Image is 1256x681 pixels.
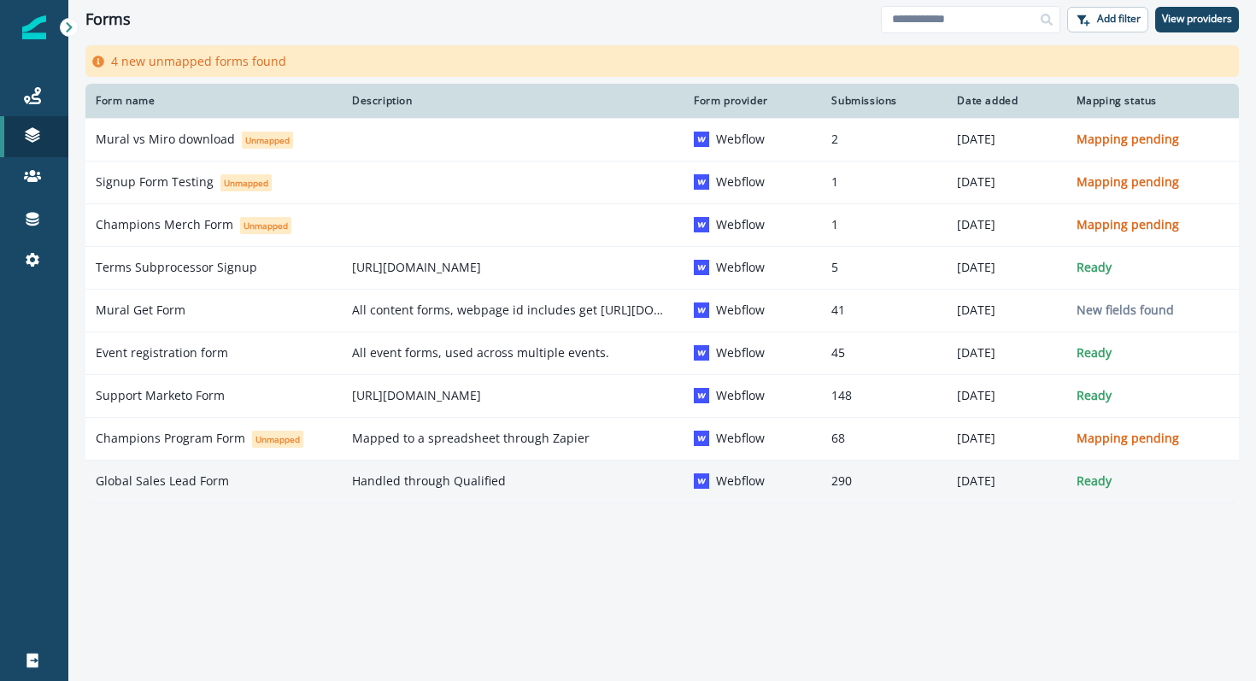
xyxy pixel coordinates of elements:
p: Webflow [716,430,765,447]
a: Global Sales Lead FormHandled through QualifiedWebflowWebflow290[DATE]Ready [85,460,1239,502]
p: 45 [831,344,936,361]
p: [DATE] [957,173,1055,191]
img: Inflection [22,15,46,39]
a: Terms Subprocessor Signup[URL][DOMAIN_NAME]WebflowWebflow5[DATE]Ready [85,246,1239,289]
span: Unmapped [252,431,303,448]
p: 4 new unmapped forms found [111,52,286,70]
p: 41 [831,302,936,319]
img: Webflow [694,473,709,489]
h1: Forms [85,10,131,29]
div: Form name [96,94,332,108]
img: Webflow [694,302,709,318]
div: Mapping status [1077,94,1229,108]
p: [DATE] [957,302,1055,319]
p: 5 [831,259,936,276]
p: Mapped to a spreadsheet through Zapier [352,430,673,447]
img: Webflow [694,260,709,275]
p: [DATE] [957,473,1055,490]
p: [DATE] [957,344,1055,361]
p: 1 [831,216,936,233]
button: View providers [1155,7,1239,32]
span: Unmapped [220,174,272,191]
p: Webflow [716,216,765,233]
p: Webflow [716,302,765,319]
div: Date added [957,94,1055,108]
p: Mapping pending [1077,430,1229,447]
p: [DATE] [957,387,1055,404]
p: [DATE] [957,430,1055,447]
p: New fields found [1077,302,1229,319]
img: Webflow [694,217,709,232]
p: 148 [831,387,936,404]
p: Webflow [716,387,765,404]
span: Unmapped [242,132,293,149]
img: Webflow [694,132,709,147]
p: All content forms, webpage id includes get [URL][DOMAIN_NAME] [352,302,673,319]
p: Mural Get Form [96,302,185,319]
p: Mapping pending [1077,216,1229,233]
a: Support Marketo Form[URL][DOMAIN_NAME]WebflowWebflow148[DATE]Ready [85,374,1239,417]
img: Webflow [694,431,709,446]
p: [URL][DOMAIN_NAME] [352,259,673,276]
div: Form provider [694,94,811,108]
p: [DATE] [957,131,1055,148]
p: Champions Merch Form [96,216,233,233]
p: [URL][DOMAIN_NAME] [352,387,673,404]
div: Submissions [831,94,936,108]
p: Webflow [716,473,765,490]
div: Description [352,94,673,108]
p: Terms Subprocessor Signup [96,259,257,276]
p: Ready [1077,387,1229,404]
p: Add filter [1097,13,1141,25]
p: 1 [831,173,936,191]
p: Ready [1077,473,1229,490]
p: View providers [1162,13,1232,25]
a: Mural Get FormAll content forms, webpage id includes get [URL][DOMAIN_NAME]WebflowWebflow41[DATE]... [85,289,1239,332]
button: Add filter [1067,7,1148,32]
p: Global Sales Lead Form [96,473,229,490]
p: Signup Form Testing [96,173,214,191]
a: Champions Program FormUnmappedMapped to a spreadsheet through ZapierWebflowWebflow68[DATE]Mapping... [85,417,1239,460]
p: Champions Program Form [96,430,245,447]
p: Mapping pending [1077,131,1229,148]
p: Webflow [716,259,765,276]
p: Mural vs Miro download [96,131,235,148]
span: Unmapped [240,217,291,234]
p: All event forms, used across multiple events. [352,344,673,361]
p: Support Marketo Form [96,387,225,404]
p: Ready [1077,344,1229,361]
a: Champions Merch FormUnmappedWebflowWebflow1[DATE]Mapping pending [85,203,1239,246]
p: Event registration form [96,344,228,361]
p: Webflow [716,173,765,191]
a: Signup Form TestingUnmappedWebflowWebflow1[DATE]Mapping pending [85,161,1239,203]
p: Mapping pending [1077,173,1229,191]
a: Mural vs Miro downloadUnmappedWebflowWebflow2[DATE]Mapping pending [85,118,1239,161]
p: 68 [831,430,936,447]
img: Webflow [694,388,709,403]
p: [DATE] [957,216,1055,233]
p: Ready [1077,259,1229,276]
p: Handled through Qualified [352,473,673,490]
p: Webflow [716,131,765,148]
p: [DATE] [957,259,1055,276]
p: 290 [831,473,936,490]
img: Webflow [694,174,709,190]
a: Event registration formAll event forms, used across multiple events.WebflowWebflow45[DATE]Ready [85,332,1239,374]
p: 2 [831,131,936,148]
img: Webflow [694,345,709,361]
p: Webflow [716,344,765,361]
